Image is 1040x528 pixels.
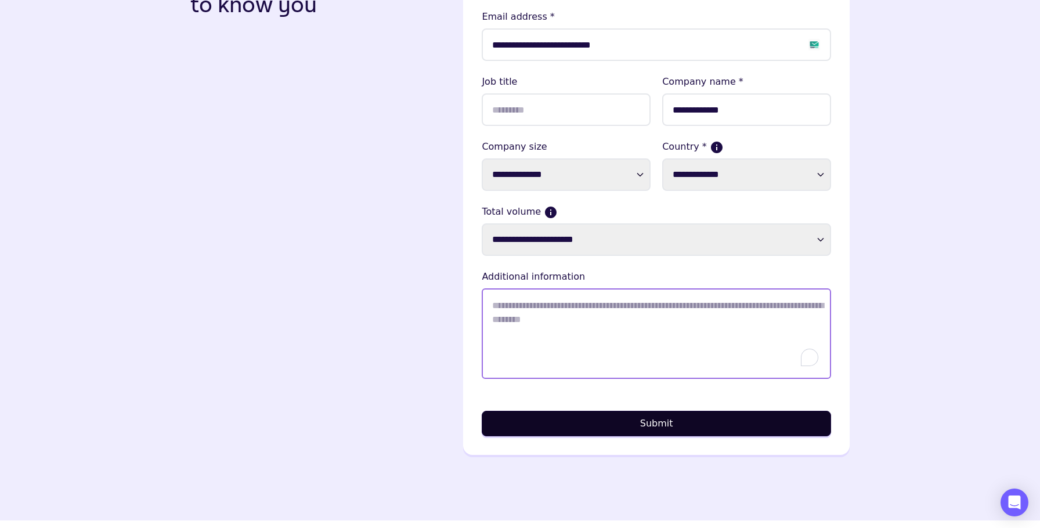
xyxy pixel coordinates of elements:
[482,10,831,24] lable: Email address *
[482,75,651,89] lable: Job title
[482,411,831,436] button: Submit
[662,140,831,154] label: Country *
[662,75,831,89] lable: Company name *
[712,142,722,153] button: If more than one country, please select where the majority of your sales come from.
[1001,489,1028,516] div: Open Intercom Messenger
[546,207,556,218] button: Current monthly volume your business makes in USD
[482,288,831,379] textarea: To enrich screen reader interactions, please activate Accessibility in Grammarly extension settings
[482,140,651,154] label: Company size
[482,205,831,219] label: Total volume
[482,270,831,284] lable: Additional information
